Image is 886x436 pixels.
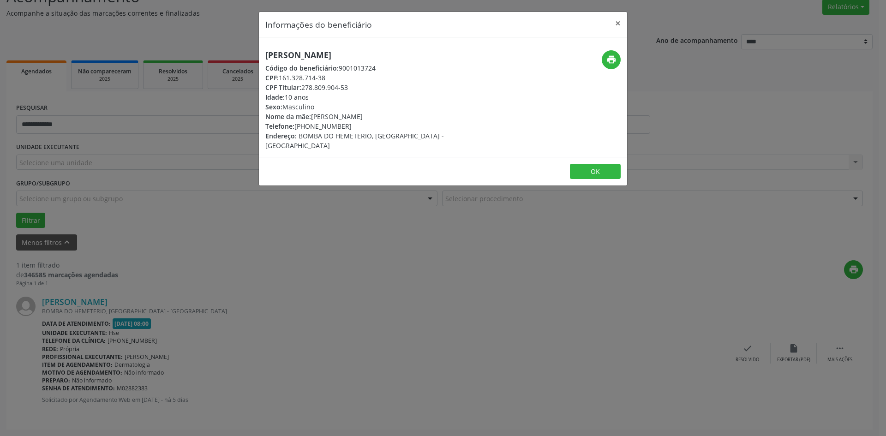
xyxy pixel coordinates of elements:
[265,131,297,140] span: Endereço:
[265,102,498,112] div: Masculino
[265,121,498,131] div: [PHONE_NUMBER]
[602,50,621,69] button: print
[265,131,444,150] span: BOMBA DO HEMETERIO, [GEOGRAPHIC_DATA] - [GEOGRAPHIC_DATA]
[265,18,372,30] h5: Informações do beneficiário
[265,93,285,102] span: Idade:
[265,92,498,102] div: 10 anos
[265,122,294,131] span: Telefone:
[265,64,339,72] span: Código do beneficiário:
[265,63,498,73] div: 9001013724
[570,164,621,179] button: OK
[265,112,311,121] span: Nome da mãe:
[265,102,282,111] span: Sexo:
[265,83,301,92] span: CPF Titular:
[265,50,498,60] h5: [PERSON_NAME]
[265,73,498,83] div: 161.328.714-38
[265,112,498,121] div: [PERSON_NAME]
[265,83,498,92] div: 278.809.904-53
[265,73,279,82] span: CPF:
[609,12,627,35] button: Close
[606,54,617,65] i: print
